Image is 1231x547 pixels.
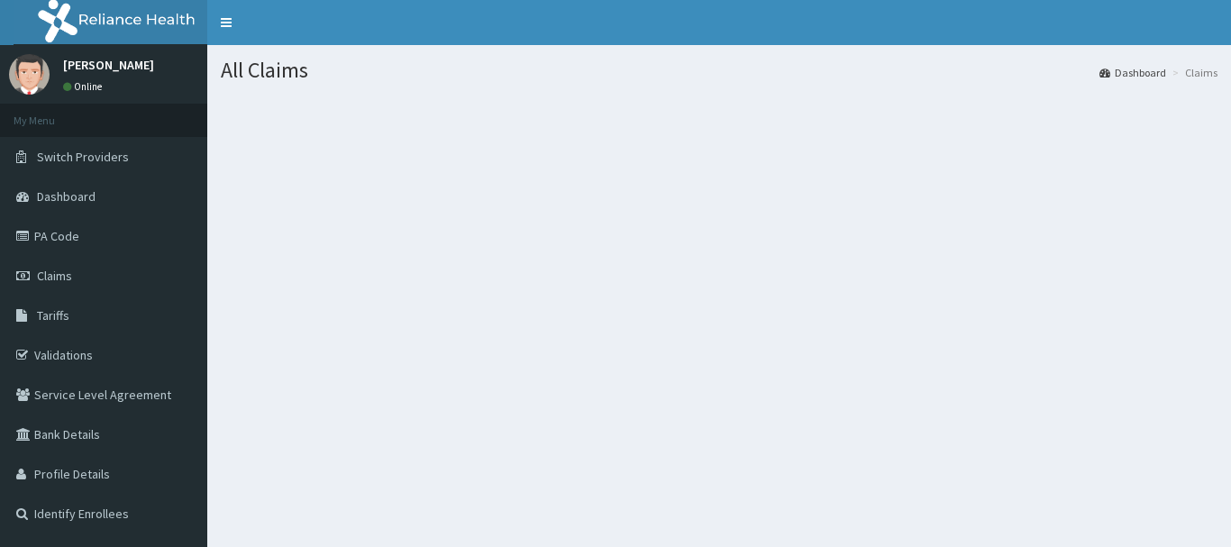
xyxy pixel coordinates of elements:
[37,149,129,165] span: Switch Providers
[9,54,50,95] img: User Image
[221,59,1217,82] h1: All Claims
[37,268,72,284] span: Claims
[1099,65,1166,80] a: Dashboard
[63,80,106,93] a: Online
[37,188,96,205] span: Dashboard
[63,59,154,71] p: [PERSON_NAME]
[1168,65,1217,80] li: Claims
[37,307,69,324] span: Tariffs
